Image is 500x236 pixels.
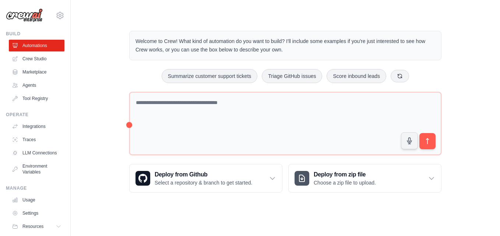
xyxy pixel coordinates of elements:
[6,31,64,37] div: Build
[155,179,252,186] p: Select a repository & branch to get started.
[9,207,64,219] a: Settings
[9,79,64,91] a: Agents
[314,179,376,186] p: Choose a zip file to upload.
[6,8,43,22] img: Logo
[162,69,257,83] button: Summarize customer support tickets
[135,37,435,54] p: Welcome to Crew! What kind of automation do you want to build? I'll include some examples if you'...
[9,121,64,132] a: Integrations
[6,185,64,191] div: Manage
[9,160,64,178] a: Environment Variables
[22,224,43,229] span: Resources
[262,69,322,83] button: Triage GitHub issues
[9,147,64,159] a: LLM Connections
[9,194,64,206] a: Usage
[9,93,64,104] a: Tool Registry
[9,134,64,146] a: Traces
[9,40,64,51] a: Automations
[6,112,64,118] div: Operate
[155,170,252,179] h3: Deploy from Github
[314,170,376,179] h3: Deploy from zip file
[9,66,64,78] a: Marketplace
[9,53,64,65] a: Crew Studio
[327,69,386,83] button: Score inbound leads
[9,221,64,232] button: Resources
